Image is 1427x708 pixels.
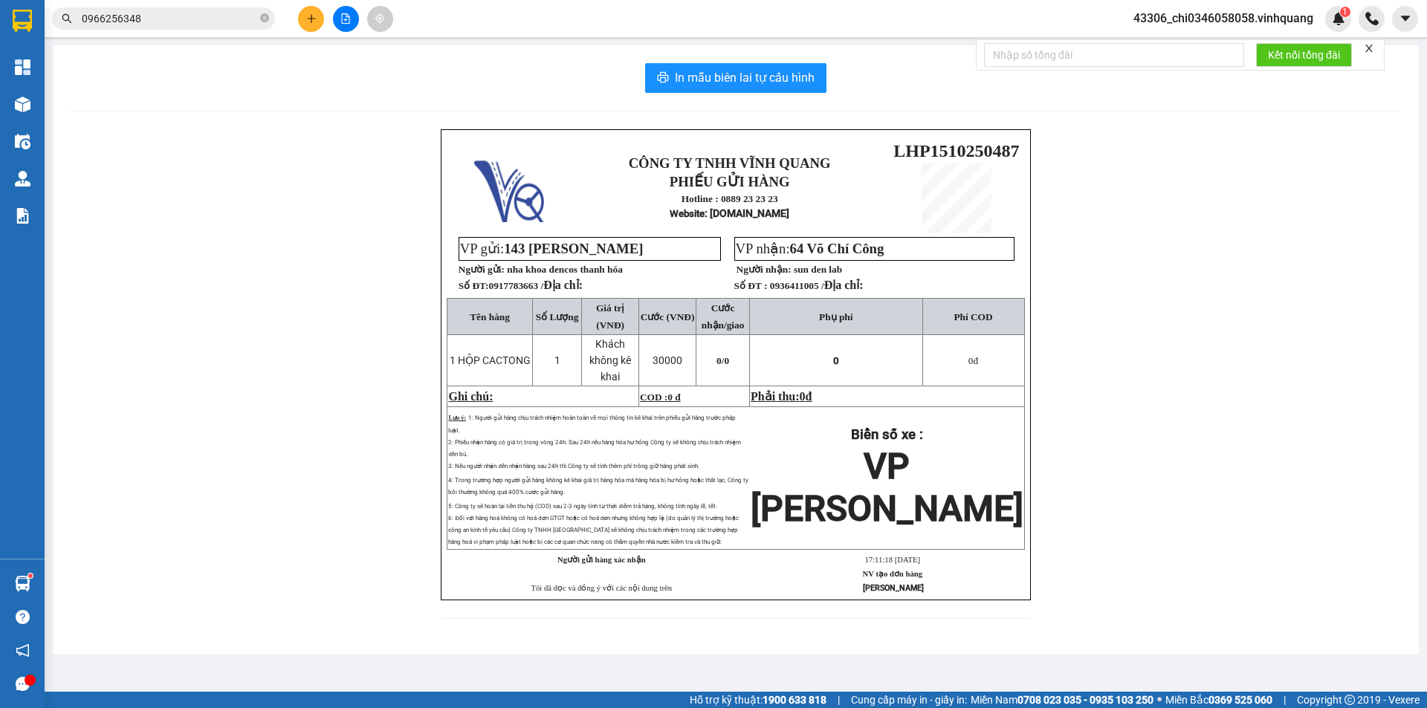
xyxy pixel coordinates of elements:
[716,355,729,366] span: 0/
[1256,43,1352,67] button: Kết nối tổng đài
[158,77,290,91] strong: : [DOMAIN_NAME]
[682,193,778,204] strong: Hotline : 0889 23 23 23
[543,279,583,291] span: Địa chỉ:
[15,97,30,112] img: warehouse-icon
[460,241,644,256] span: VP gửi:
[863,583,924,593] strong: [PERSON_NAME]
[838,692,840,708] span: |
[1399,12,1412,25] span: caret-down
[589,338,631,383] span: Khách không kê khai
[62,13,72,24] span: search
[474,152,544,222] img: logo
[702,302,745,331] span: Cước nhận/giao
[15,576,30,591] img: warehouse-icon
[851,692,967,708] span: Cung cấp máy in - giấy in:
[596,302,624,331] span: Giá trị (VNĐ)
[82,10,257,27] input: Tìm tên, số ĐT hoặc mã đơn
[670,208,705,219] span: Website
[657,71,669,85] span: printer
[629,155,831,171] strong: CÔNG TY TNHH VĨNH QUANG
[1122,9,1325,27] span: 43306_chi0346058058.vinhquang
[557,556,646,564] strong: Người gửi hàng xác nhận
[459,264,505,275] strong: Người gửi:
[158,79,193,90] span: Website
[865,556,920,564] span: 17:11:18 [DATE]
[15,208,30,224] img: solution-icon
[1208,694,1272,706] strong: 0369 525 060
[333,6,359,32] button: file-add
[770,280,864,291] span: 0936411005 /
[819,311,852,322] span: Phụ phí
[645,63,826,93] button: printerIn mẫu biên lai tự cấu hình
[670,174,790,189] strong: PHIẾU GỬI HÀNG
[640,392,681,403] span: COD :
[790,241,884,256] span: 64 Võ Chí Công
[340,13,351,24] span: file-add
[833,355,839,366] span: 0
[751,445,1023,530] span: VP [PERSON_NAME]
[800,390,806,403] span: 0
[794,264,842,275] span: sun den lab
[690,692,826,708] span: Hỗ trợ kỹ thuật:
[1268,47,1340,63] span: Kết nối tổng đài
[1365,12,1379,25] img: phone-icon
[448,415,735,434] span: 1: Người gửi hàng chịu trách nhiệm hoàn toàn về mọi thông tin kê khai trên phiếu gửi hàng trước p...
[15,59,30,75] img: dashboard-icon
[1340,7,1350,17] sup: 1
[504,241,643,256] span: 143 [PERSON_NAME]
[954,311,992,322] span: Phí COD
[1157,697,1162,703] span: ⚪️
[15,171,30,186] img: warehouse-icon
[448,415,465,421] span: Lưu ý:
[448,463,699,470] span: 3: Nếu người nhận đến nhận hàng sau 24h thì Công ty sẽ tính thêm phí trông giữ hàng phát sinh.
[851,426,923,443] strong: Biển số xe :
[470,311,510,322] span: Tên hàng
[164,44,285,59] strong: PHIẾU GỬI HÀNG
[824,279,864,291] span: Địa chỉ:
[367,6,393,32] button: aim
[13,10,32,32] img: logo-vxr
[1345,695,1355,705] span: copyright
[260,12,269,26] span: close-circle
[16,610,30,624] span: question-circle
[670,207,789,219] strong: : [DOMAIN_NAME]
[16,643,30,657] span: notification
[1342,7,1347,17] span: 1
[751,390,812,403] span: Phải thu:
[554,354,560,366] span: 1
[536,311,579,322] span: Số Lượng
[1364,43,1374,53] span: close
[1392,6,1418,32] button: caret-down
[123,25,326,41] strong: CÔNG TY TNHH VĨNH QUANG
[448,477,748,496] span: 4: Trong trường hợp người gửi hàng không kê khai giá trị hàng hóa mà hàng hóa bị hư hỏng hoặc thấ...
[1165,692,1272,708] span: Miền Bắc
[893,141,1019,160] span: LHP1510250487
[763,694,826,706] strong: 1900 633 818
[667,392,680,403] span: 0 đ
[531,584,672,592] span: Tôi đã đọc và đồng ý với các nội dung trên
[971,692,1153,708] span: Miền Nam
[675,68,815,87] span: In mẫu biên lai tự cấu hình
[298,6,324,32] button: plus
[28,574,33,578] sup: 1
[306,13,317,24] span: plus
[1332,12,1345,25] img: icon-new-feature
[176,62,273,74] strong: Hotline : 0889 23 23 23
[806,390,812,403] span: đ
[16,677,30,691] span: message
[653,354,682,366] span: 30000
[18,23,88,93] img: logo
[968,355,974,366] span: 0
[375,13,385,24] span: aim
[1284,692,1286,708] span: |
[459,280,583,291] strong: Số ĐT:
[448,390,493,403] span: Ghi chú:
[260,13,269,22] span: close-circle
[488,280,583,291] span: 0917783663 /
[641,311,695,322] span: Cước (VNĐ)
[737,264,792,275] strong: Người nhận:
[450,354,531,366] span: 1 HỘP CACTONG
[734,280,768,291] strong: Số ĐT :
[968,355,978,366] span: đ
[448,439,741,458] span: 2: Phiếu nhận hàng có giá trị trong vòng 24h. Sau 24h nếu hàng hóa hư hỏng Công ty sẽ không chịu ...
